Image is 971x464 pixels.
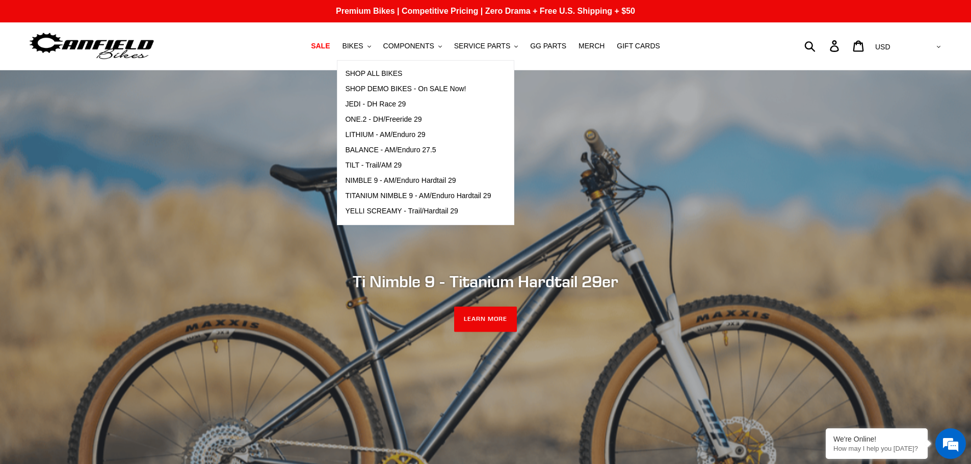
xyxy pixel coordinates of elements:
span: TILT - Trail/AM 29 [345,161,402,170]
a: NIMBLE 9 - AM/Enduro Hardtail 29 [337,173,498,188]
span: JEDI - DH Race 29 [345,100,406,108]
a: SHOP DEMO BIKES - On SALE Now! [337,81,498,97]
span: BIKES [342,42,363,50]
a: LEARN MORE [454,307,517,332]
p: How may I help you today? [833,445,920,452]
input: Search [810,35,836,57]
a: SALE [306,39,335,53]
span: NIMBLE 9 - AM/Enduro Hardtail 29 [345,176,456,185]
button: BIKES [337,39,376,53]
a: GIFT CARDS [612,39,665,53]
span: ONE.2 - DH/Freeride 29 [345,115,422,124]
a: BALANCE - AM/Enduro 27.5 [337,143,498,158]
span: COMPONENTS [383,42,434,50]
span: GIFT CARDS [617,42,660,50]
a: MERCH [573,39,610,53]
h2: Ti Nimble 9 - Titanium Hardtail 29er [208,272,764,291]
a: SHOP ALL BIKES [337,66,498,81]
span: SHOP ALL BIKES [345,69,402,78]
div: We're Online! [833,435,920,443]
span: BALANCE - AM/Enduro 27.5 [345,146,436,154]
span: GG PARTS [530,42,566,50]
a: GG PARTS [525,39,571,53]
span: YELLI SCREAMY - Trail/Hardtail 29 [345,207,458,215]
img: Canfield Bikes [28,30,155,62]
button: SERVICE PARTS [449,39,523,53]
button: COMPONENTS [378,39,447,53]
span: SERVICE PARTS [454,42,510,50]
a: YELLI SCREAMY - Trail/Hardtail 29 [337,204,498,219]
span: MERCH [579,42,605,50]
a: TILT - Trail/AM 29 [337,158,498,173]
a: ONE.2 - DH/Freeride 29 [337,112,498,127]
span: SHOP DEMO BIKES - On SALE Now! [345,85,466,93]
a: LITHIUM - AM/Enduro 29 [337,127,498,143]
a: TITANIUM NIMBLE 9 - AM/Enduro Hardtail 29 [337,188,498,204]
span: SALE [311,42,330,50]
span: LITHIUM - AM/Enduro 29 [345,130,425,139]
span: TITANIUM NIMBLE 9 - AM/Enduro Hardtail 29 [345,192,491,200]
a: JEDI - DH Race 29 [337,97,498,112]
